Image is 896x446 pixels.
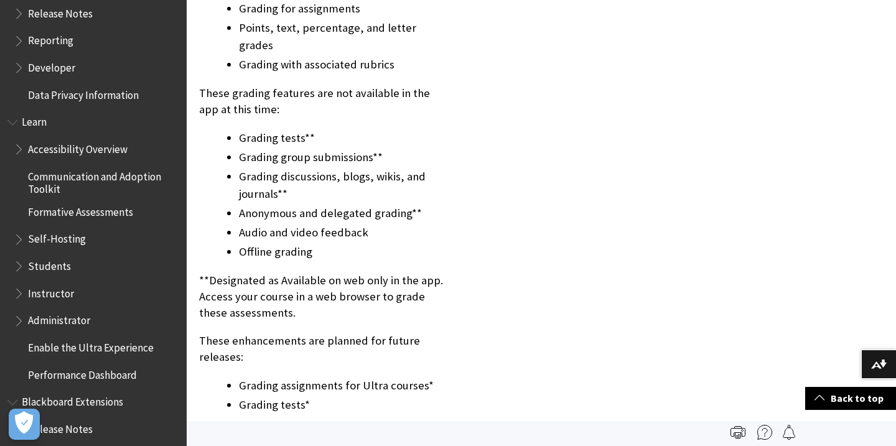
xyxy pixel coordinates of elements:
nav: Book outline for Blackboard Learn Help [7,112,179,386]
p: These enhancements are planned for future releases: [199,333,449,365]
li: Anonymous and delegated grading** [239,205,449,222]
li: Grading with associated rubrics [239,56,449,73]
li: Grading tests* [239,396,449,414]
span: Learn [22,112,47,129]
span: Reporting [28,30,73,47]
span: Release Notes [28,3,93,20]
span: Instructor [28,283,74,300]
img: More help [757,425,772,440]
li: Grading assignments for Ultra courses* [239,377,449,394]
span: Administrator [28,310,90,327]
span: Enable the Ultra Experience [28,337,154,354]
p: These grading features are not available in the app at this time: [199,85,449,118]
span: Formative Assessments [28,202,133,218]
span: Data Privacy Information [28,85,139,101]
span: Performance Dashboard [28,365,137,381]
li: Audio and video feedback [239,224,449,241]
img: Print [730,425,745,440]
span: Self-Hosting [28,229,86,246]
span: Release Notes [28,419,93,435]
li: Grading discussions, blogs, wikis, and journals** [239,168,449,203]
span: Communication and Adoption Toolkit [28,166,178,195]
li: Grading tests** [239,129,449,147]
li: Offline grading [239,243,449,261]
a: Back to top [805,387,896,410]
span: Developer [28,57,75,74]
button: Open Preferences [9,409,40,440]
span: Blackboard Extensions [22,392,123,409]
li: Points, text, percentage, and letter grades [239,19,449,54]
span: Students [28,256,71,272]
span: Accessibility Overview [28,139,128,156]
li: Grading group submissions** [239,149,449,166]
p: **Designated as Available on web only in the app. Access your course in a web browser to grade th... [199,272,449,322]
img: Follow this page [782,425,796,440]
